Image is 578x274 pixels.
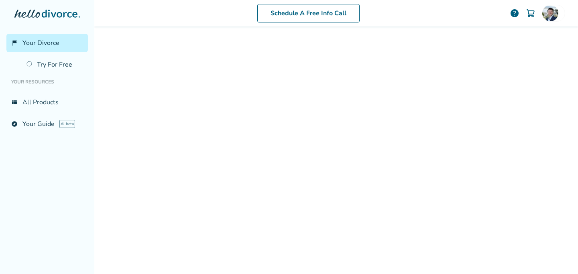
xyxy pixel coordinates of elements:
[6,115,88,133] a: exploreYour GuideAI beta
[6,74,88,90] li: Your Resources
[22,55,88,74] a: Try For Free
[510,8,519,18] a: help
[59,120,75,128] span: AI beta
[22,39,59,47] span: Your Divorce
[542,5,558,21] img: Ryan Thomason
[11,99,18,106] span: view_list
[11,121,18,127] span: explore
[11,40,18,46] span: flag_2
[257,4,360,22] a: Schedule A Free Info Call
[526,8,535,18] img: Cart
[6,93,88,112] a: view_listAll Products
[6,34,88,52] a: flag_2Your Divorce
